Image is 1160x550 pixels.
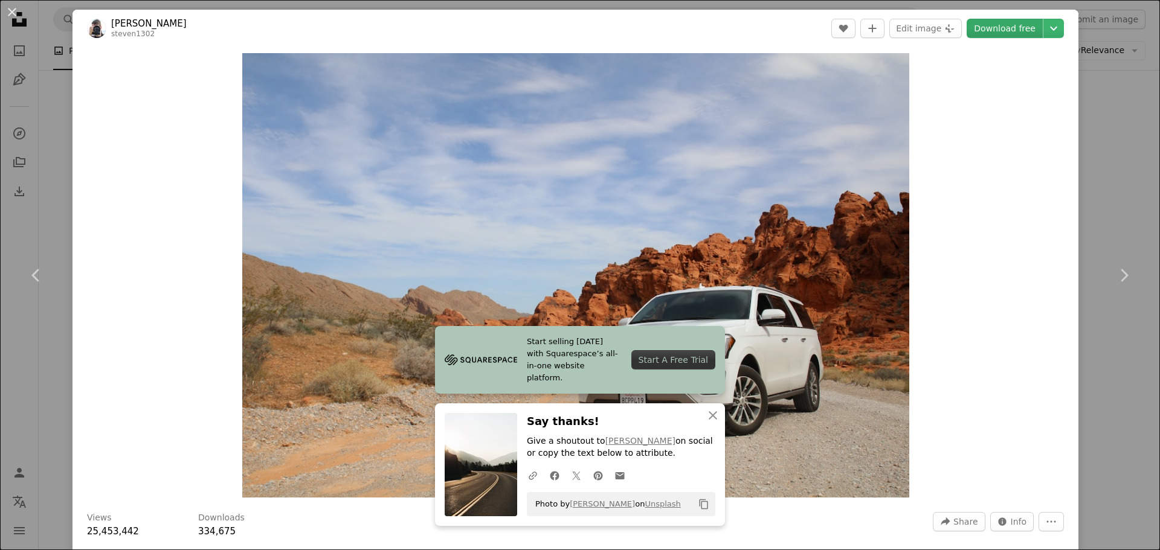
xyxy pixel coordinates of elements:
[198,512,245,524] h3: Downloads
[565,463,587,487] a: Share on Twitter
[527,336,622,384] span: Start selling [DATE] with Squarespace’s all-in-one website platform.
[889,19,962,38] button: Edit image
[242,53,909,497] img: parked white Ford Explorer SUV
[87,526,139,537] span: 25,453,442
[527,413,715,430] h3: Say thanks!
[631,350,715,369] div: Start A Free Trial
[694,494,714,514] button: Copy to clipboard
[87,512,112,524] h3: Views
[953,513,978,531] span: Share
[860,19,884,38] button: Add to Collection
[1043,19,1064,38] button: Choose download size
[198,526,236,537] span: 334,675
[1087,217,1160,333] a: Next
[529,494,681,514] span: Photo by on
[242,53,909,497] button: Zoom in on this image
[445,351,517,369] img: file-1705255347840-230a6ab5bca9image
[1039,512,1064,531] button: More Actions
[111,18,187,30] a: [PERSON_NAME]
[570,499,635,508] a: [PERSON_NAME]
[435,326,725,394] a: Start selling [DATE] with Squarespace’s all-in-one website platform.Start A Free Trial
[527,435,715,459] p: Give a shoutout to on social or copy the text below to attribute.
[1011,513,1027,531] span: Info
[645,499,680,508] a: Unsplash
[87,19,106,38] img: Go to Sven D's profile
[544,463,565,487] a: Share on Facebook
[587,463,609,487] a: Share on Pinterest
[967,19,1043,38] a: Download free
[605,436,675,446] a: [PERSON_NAME]
[933,512,985,531] button: Share this image
[990,512,1034,531] button: Stats about this image
[609,463,631,487] a: Share over email
[111,30,155,38] a: steven1302
[831,19,855,38] button: Like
